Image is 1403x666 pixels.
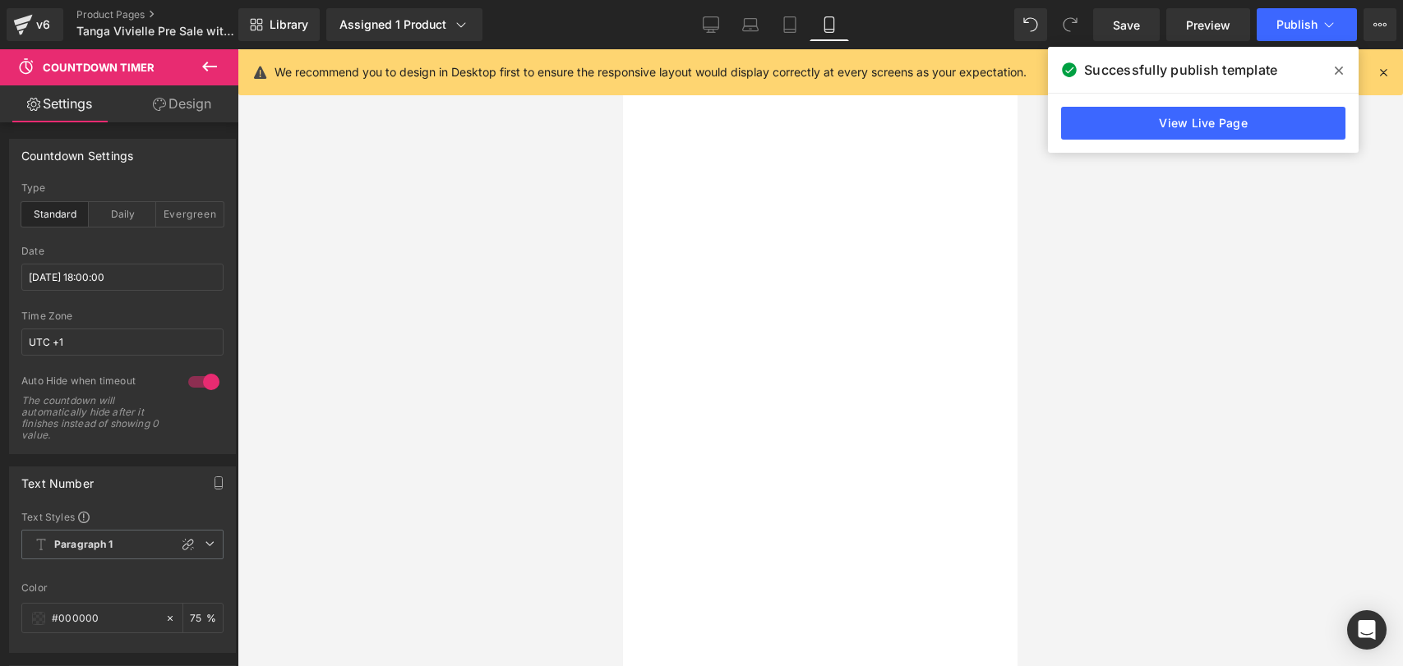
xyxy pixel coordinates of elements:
button: More [1364,8,1396,41]
span: Save [1113,16,1140,34]
div: % [183,604,223,632]
div: Text Number [21,467,94,490]
div: The countdown will automatically hide after it finishes instead of showing 0 value. [21,395,169,441]
div: v6 [33,14,53,35]
div: Evergreen [156,202,224,227]
span: Preview [1186,16,1230,34]
div: Color [21,582,224,594]
a: Laptop [731,8,770,41]
div: Standard [21,202,89,227]
button: Redo [1054,8,1087,41]
div: Countdown Settings [21,140,133,163]
div: Text Styles [21,510,224,523]
button: Publish [1257,8,1357,41]
div: Auto Hide when timeout [21,374,172,392]
span: Library [270,17,308,32]
a: Design [122,85,242,122]
a: Product Pages [76,8,265,21]
a: View Live Page [1061,107,1345,140]
a: New Library [238,8,320,41]
a: v6 [7,8,63,41]
input: Color [52,609,157,627]
span: Countdown Timer [43,61,155,74]
span: Successfully publish template [1084,60,1277,80]
b: Paragraph 1 [54,538,113,552]
div: Type [21,182,224,194]
a: Desktop [691,8,731,41]
div: Date [21,246,224,257]
button: Undo [1014,8,1047,41]
a: Mobile [810,8,849,41]
a: Preview [1166,8,1250,41]
div: Time Zone [21,310,224,322]
div: Daily [89,202,156,227]
p: We recommend you to design in Desktop first to ensure the responsive layout would display correct... [275,63,1027,81]
span: Publish [1276,18,1318,31]
div: Open Intercom Messenger [1347,610,1387,650]
a: Tablet [770,8,810,41]
div: Assigned 1 Product [339,16,469,33]
span: Tanga Vivielle Pre Sale with costs [76,25,234,38]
